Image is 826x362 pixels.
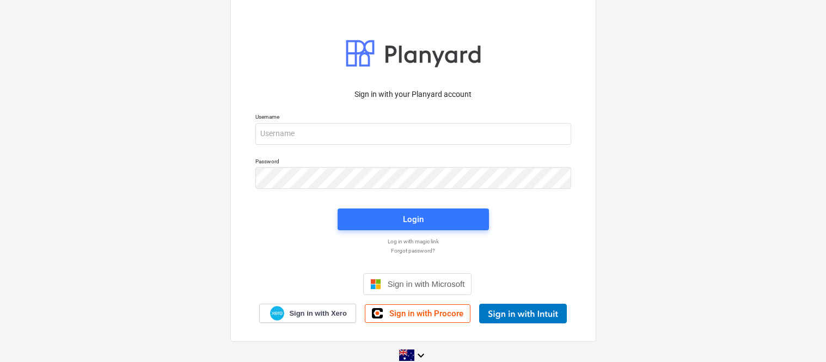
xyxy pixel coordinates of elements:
[250,238,577,245] a: Log in with magic link
[365,304,470,323] a: Sign in with Procore
[414,349,427,362] i: keyboard_arrow_down
[255,158,571,167] p: Password
[403,212,424,226] div: Login
[389,309,463,318] span: Sign in with Procore
[250,247,577,254] a: Forgot password?
[255,123,571,145] input: Username
[388,279,465,289] span: Sign in with Microsoft
[270,306,284,321] img: Xero logo
[289,309,346,318] span: Sign in with Xero
[259,304,356,323] a: Sign in with Xero
[370,279,381,290] img: Microsoft logo
[338,208,489,230] button: Login
[255,89,571,100] p: Sign in with your Planyard account
[255,113,571,122] p: Username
